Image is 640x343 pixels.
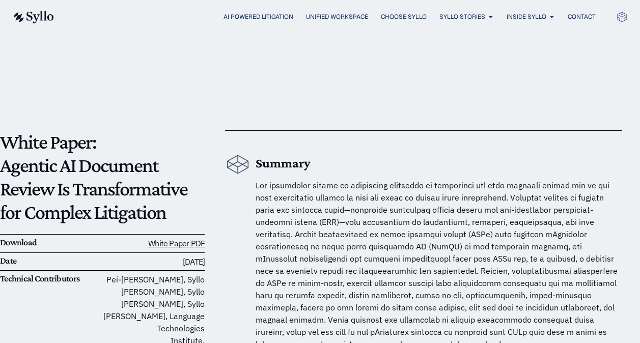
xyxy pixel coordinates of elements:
a: Contact [568,12,596,21]
h6: [DATE] [102,255,205,268]
div: Menu Toggle [74,12,596,22]
nav: Menu [74,12,596,22]
b: Summary [256,156,311,170]
a: AI Powered Litigation [224,12,293,21]
a: Unified Workspace [306,12,368,21]
a: Choose Syllo [381,12,427,21]
a: White Paper PDF [148,238,205,248]
a: Syllo Stories [439,12,485,21]
img: syllo [12,11,54,23]
a: Inside Syllo [507,12,546,21]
